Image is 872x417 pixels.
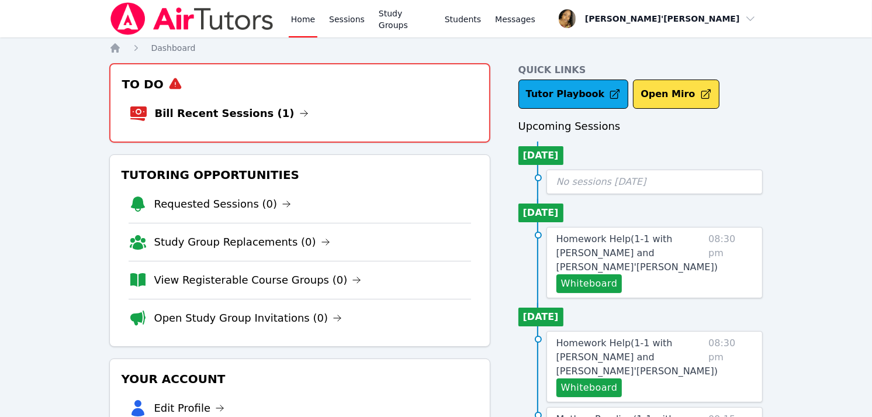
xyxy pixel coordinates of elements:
a: Tutor Playbook [518,80,629,109]
h3: Your Account [119,368,480,390]
a: View Registerable Course Groups (0) [154,272,362,288]
a: Dashboard [151,42,196,54]
a: Homework Help(1-1 with [PERSON_NAME] and [PERSON_NAME]'[PERSON_NAME]) [556,336,718,378]
a: Bill Recent Sessions (1) [155,105,309,122]
h3: Tutoring Opportunities [119,164,480,185]
span: Messages [495,13,535,25]
span: No sessions [DATE] [556,176,646,187]
a: Requested Sessions (0) [154,196,292,212]
img: Air Tutors [109,2,275,35]
nav: Breadcrumb [109,42,763,54]
a: Study Group Replacements (0) [154,234,330,250]
li: [DATE] [518,146,563,165]
li: [DATE] [518,204,563,222]
a: Edit Profile [154,400,225,416]
a: Homework Help(1-1 with [PERSON_NAME] and [PERSON_NAME]'[PERSON_NAME]) [556,232,718,274]
h3: Upcoming Sessions [518,118,763,135]
span: Homework Help ( 1-1 with [PERSON_NAME] and [PERSON_NAME]'[PERSON_NAME] ) [556,337,718,377]
span: Dashboard [151,43,196,53]
button: Whiteboard [556,274,622,293]
h3: To Do [120,74,480,95]
button: Open Miro [633,80,719,109]
span: Homework Help ( 1-1 with [PERSON_NAME] and [PERSON_NAME]'[PERSON_NAME] ) [556,233,718,273]
h4: Quick Links [518,63,763,77]
li: [DATE] [518,308,563,326]
button: Whiteboard [556,378,622,397]
span: 08:30 pm [708,336,753,397]
span: 08:30 pm [708,232,753,293]
a: Open Study Group Invitations (0) [154,310,342,326]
